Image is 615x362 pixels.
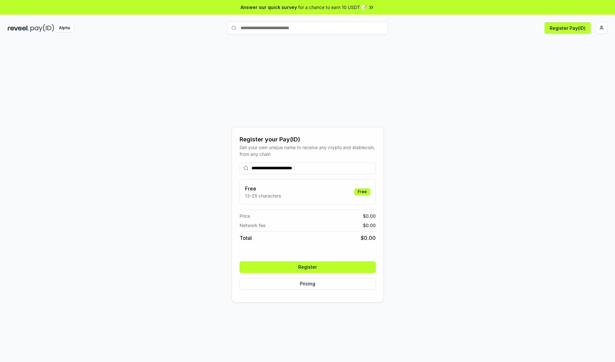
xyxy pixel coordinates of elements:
[363,213,376,219] span: $ 0.00
[240,278,376,290] button: Pricing
[55,24,73,32] div: Alpha
[241,4,297,11] span: Answer our quick survey
[240,135,376,144] div: Register your Pay(ID)
[240,234,252,242] span: Total
[30,24,54,32] img: pay_id
[354,188,370,195] div: Free
[240,144,376,157] div: Get your own unique name to receive any crypto and stablecoin, from any chain
[8,24,29,32] img: reveel_dark
[361,234,376,242] span: $ 0.00
[240,222,266,229] span: Network fee
[240,261,376,273] button: Register
[245,185,281,192] h3: Free
[298,4,367,11] span: for a chance to earn 10 USDT 📝
[545,22,591,34] button: Register Pay(ID)
[240,213,250,219] span: Price
[245,192,281,199] p: 13-25 characters
[363,222,376,229] span: $ 0.00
